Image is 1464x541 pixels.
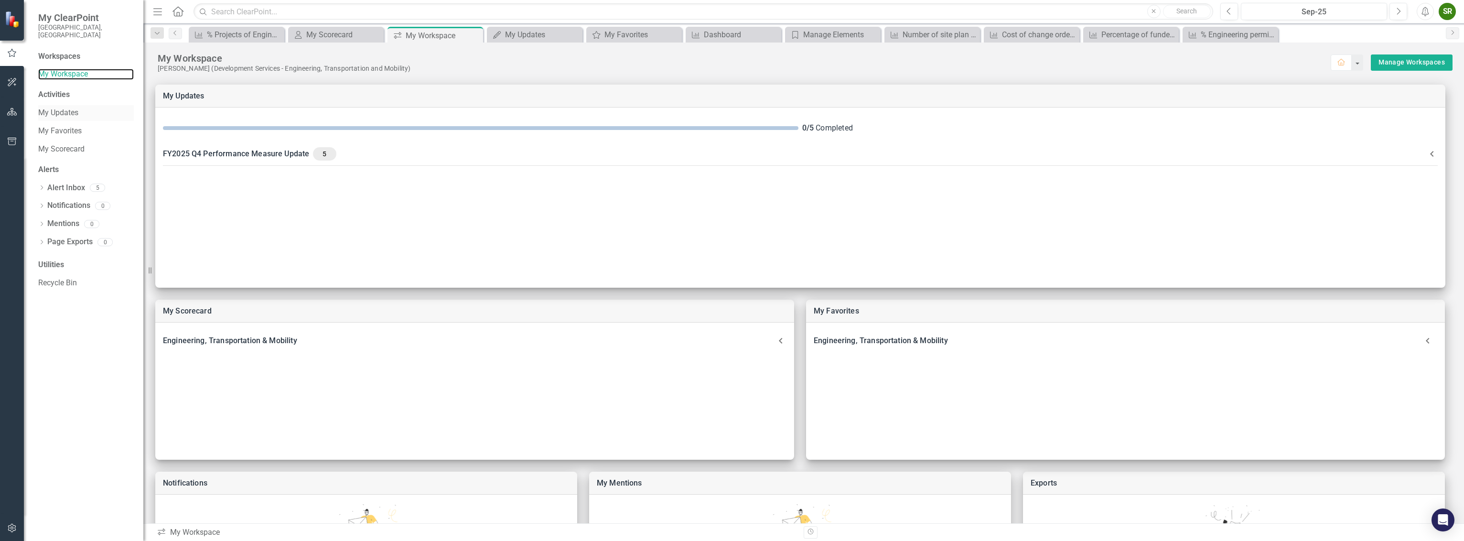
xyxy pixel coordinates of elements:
[1432,509,1454,531] div: Open Intercom Messenger
[589,29,679,41] a: My Favorites
[291,29,381,41] a: My Scorecard
[1101,29,1176,41] div: Percentage of funded CIP projects & studies completed or under contract
[1439,3,1456,20] button: SR
[803,29,878,41] div: Manage Elements
[1185,29,1276,41] a: % Engineering permit applications reviewed [DATE]
[38,51,80,62] div: Workspaces
[38,164,134,175] div: Alerts
[38,69,134,80] a: My Workspace
[47,183,85,194] a: Alert Inbox
[1244,6,1384,18] div: Sep-25
[1241,3,1387,20] button: Sep-25
[38,23,134,39] small: [GEOGRAPHIC_DATA], [GEOGRAPHIC_DATA]
[207,29,282,41] div: % Projects of Engineering Division projects completed or under construction within two (2) years ...
[887,29,978,41] a: Number of site plan reviews
[194,3,1213,20] input: Search ClearPoint...
[597,478,642,487] a: My Mentions
[158,52,1331,65] div: My Workspace
[787,29,878,41] a: Manage Elements
[806,330,1445,351] div: Engineering, Transportation & Mobility
[155,141,1445,166] div: FY2025 Q4 Performance Measure Update5
[903,29,978,41] div: Number of site plan reviews
[163,306,212,315] a: My Scorecard
[814,334,1418,347] div: Engineering, Transportation & Mobility
[704,29,779,41] div: Dashboard
[95,202,110,210] div: 0
[38,12,134,23] span: My ClearPoint
[163,147,1426,161] div: FY2025 Q4 Performance Measure Update
[604,29,679,41] div: My Favorites
[802,123,814,134] div: 0 / 5
[163,91,205,100] a: My Updates
[489,29,580,41] a: My Updates
[155,330,794,351] div: Engineering, Transportation & Mobility
[1176,7,1197,15] span: Search
[1031,478,1057,487] a: Exports
[158,65,1331,73] div: [PERSON_NAME] (Development Services - Engineering, Transportation and Mobility)
[47,237,93,248] a: Page Exports
[38,278,134,289] a: Recycle Bin
[97,238,113,246] div: 0
[1002,29,1077,41] div: Cost of change orders to be less than 5% of project construction
[814,306,859,315] a: My Favorites
[163,334,775,347] div: Engineering, Transportation & Mobility
[84,220,99,228] div: 0
[38,108,134,119] a: My Updates
[1163,5,1211,18] button: Search
[1371,54,1453,71] button: Manage Workspaces
[4,10,22,28] img: ClearPoint Strategy
[406,30,481,42] div: My Workspace
[38,144,134,155] a: My Scorecard
[38,260,134,270] div: Utilities
[1086,29,1176,41] a: Percentage of funded CIP projects & studies completed or under contract
[505,29,580,41] div: My Updates
[47,218,79,229] a: Mentions
[1378,56,1445,68] a: Manage Workspaces
[1371,54,1453,71] div: split button
[163,478,207,487] a: Notifications
[317,150,332,158] span: 5
[802,123,1438,134] div: Completed
[90,184,105,192] div: 5
[688,29,779,41] a: Dashboard
[191,29,282,41] a: % Projects of Engineering Division projects completed or under construction within two (2) years ...
[306,29,381,41] div: My Scorecard
[1201,29,1276,41] div: % Engineering permit applications reviewed [DATE]
[38,126,134,137] a: My Favorites
[986,29,1077,41] a: Cost of change orders to be less than 5% of project construction
[38,89,134,100] div: Activities
[47,200,90,211] a: Notifications
[157,527,797,538] div: My Workspace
